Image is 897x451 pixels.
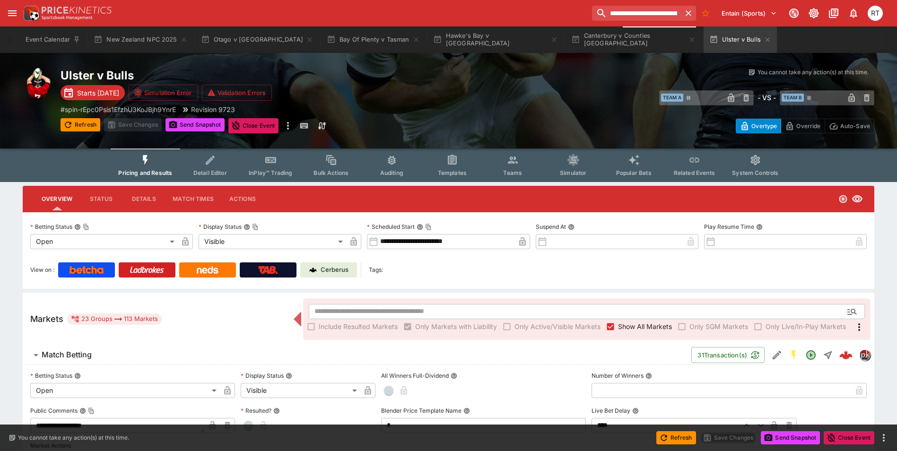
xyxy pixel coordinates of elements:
[860,350,870,360] img: pricekinetics
[42,16,93,20] img: Sportsbook Management
[840,121,870,131] p: Auto-Save
[736,119,874,133] div: Start From
[736,119,781,133] button: Overtype
[691,347,765,363] button: 31Transaction(s)
[825,119,874,133] button: Auto-Save
[273,408,280,414] button: Resulted?
[77,88,119,98] p: Starts [DATE]
[74,224,81,230] button: Betting StatusCopy To Clipboard
[463,408,470,414] button: Blender Price Template Name
[30,262,54,278] label: View on :
[716,6,783,21] button: Select Tenant
[868,6,883,21] div: Richard Tatton
[632,408,639,414] button: Live Bet Delay
[859,349,871,361] div: pricekinetics
[193,169,227,176] span: Detail Editor
[568,224,575,230] button: Suspend At
[367,223,415,231] p: Scheduled Start
[560,169,586,176] span: Simulator
[661,94,683,102] span: Team A
[425,224,432,230] button: Copy To Clipboard
[704,26,777,53] button: Ulster v Bulls
[380,169,403,176] span: Auditing
[319,321,398,331] span: Include Resulted Markets
[805,5,822,22] button: Toggle light/dark mode
[314,169,348,176] span: Bulk Actions
[865,3,886,24] button: Richard Tatton
[34,188,80,210] button: Overview
[4,5,21,22] button: open drawer
[536,223,566,231] p: Suspend At
[785,347,802,364] button: SGM Enabled
[42,7,112,14] img: PriceKinetics
[30,223,72,231] p: Betting Status
[878,432,889,443] button: more
[197,266,218,274] img: Neds
[732,169,778,176] span: System Controls
[698,6,713,21] button: No Bookmarks
[618,321,672,331] span: Show All Markets
[824,431,874,444] button: Close Event
[514,321,601,331] span: Only Active/Visible Markets
[785,5,802,22] button: Connected to PK
[758,93,776,103] h6: - VS -
[244,224,250,230] button: Display StatusCopy To Clipboard
[122,188,165,210] button: Details
[111,148,786,182] div: Event type filters
[258,266,278,274] img: TabNZ
[819,347,836,364] button: Straight
[20,26,86,53] button: Event Calendar
[321,265,348,275] p: Cerberus
[381,407,462,415] p: Blender Price Template Name
[165,188,221,210] button: Match Times
[825,5,842,22] button: Documentation
[656,431,696,444] button: Refresh
[438,169,467,176] span: Templates
[838,194,848,204] svg: Open
[689,321,748,331] span: Only SGM Markets
[845,5,862,22] button: Notifications
[381,372,449,380] p: All Winners Full-Dividend
[249,169,292,176] span: InPlay™ Trading
[61,104,176,114] p: Copy To Clipboard
[300,262,357,278] a: Cerberus
[241,407,271,415] p: Resulted?
[417,224,423,230] button: Scheduled StartCopy To Clipboard
[805,349,817,361] svg: Open
[61,118,100,131] button: Refresh
[88,408,95,414] button: Copy To Clipboard
[768,347,785,364] button: Edit Detail
[71,313,158,325] div: 23 Groups 113 Markets
[766,321,846,331] span: Only Live/In-Play Markets
[80,188,122,210] button: Status
[42,350,92,360] h6: Match Betting
[241,383,360,398] div: Visible
[282,118,294,133] button: more
[674,169,715,176] span: Related Events
[21,4,40,23] img: PriceKinetics Logo
[369,262,383,278] label: Tags:
[18,434,129,442] p: You cannot take any action(s) at this time.
[852,193,863,205] svg: Visible
[756,224,763,230] button: Play Resume Time
[802,347,819,364] button: Open
[616,169,652,176] span: Popular Bets
[221,188,264,210] button: Actions
[30,313,63,324] h5: Markets
[30,372,72,380] p: Betting Status
[202,85,272,101] button: Validation Errors
[321,26,426,53] button: Bay Of Plenty v Tasman
[751,121,777,131] p: Overtype
[70,266,104,274] img: Betcha
[427,26,564,53] button: Hawke's Bay v [GEOGRAPHIC_DATA]
[79,408,86,414] button: Public CommentsCopy To Clipboard
[853,321,865,333] svg: More
[23,346,691,364] button: Match Betting
[592,407,630,415] p: Live Bet Delay
[592,6,680,21] input: search
[645,373,652,379] button: Number of Winners
[415,321,497,331] span: Only Markets with Liability
[782,94,804,102] span: Team B
[30,383,220,398] div: Open
[199,223,242,231] p: Display Status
